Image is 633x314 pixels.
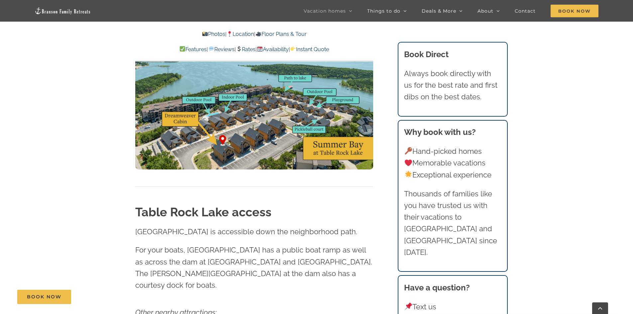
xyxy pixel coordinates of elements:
[135,244,373,291] p: For your boats, [GEOGRAPHIC_DATA] has a public boat ramp as well as across the dam at [GEOGRAPHIC...
[256,31,261,37] img: 🎥
[404,68,501,103] p: Always book directly with us for the best rate and first dibs on the best dates.
[227,31,254,37] a: Location
[290,46,329,52] a: Instant Quote
[17,290,71,304] a: Book Now
[404,188,501,258] p: Thousands of families like you have trusted us with their vacations to [GEOGRAPHIC_DATA] and [GEO...
[135,226,373,238] p: [GEOGRAPHIC_DATA] is accessible down the neighborhood path.
[405,159,412,166] img: ❤️
[35,7,91,15] img: Branson Family Retreats Logo
[135,205,271,219] strong: Table Rock Lake access
[515,9,536,13] span: Contact
[27,294,61,300] span: Book Now
[180,46,185,52] img: ✅
[367,9,400,13] span: Things to do
[304,9,346,13] span: Vacation homes
[422,9,456,13] span: Deals & More
[236,46,256,52] a: Rates
[290,46,296,52] img: 👉
[135,30,373,39] p: | |
[202,31,208,37] img: 📸
[135,36,373,169] img: Summer Bay at Table Rock Lake Branson Family Retreats vacation homes
[404,146,501,181] p: Hand-picked homes Memorable vacations Exceptional experience
[135,45,373,54] p: | | | |
[209,46,214,52] img: 💬
[179,46,207,52] a: Features
[227,31,232,37] img: 📍
[255,31,306,37] a: Floor Plans & Tour
[405,147,412,155] img: 🔑
[202,31,225,37] a: Photos
[257,46,289,52] a: Availability
[236,46,242,52] img: 💲
[208,46,234,52] a: Reviews
[405,171,412,178] img: 🌟
[477,9,493,13] span: About
[257,46,263,52] img: 📆
[404,50,449,59] b: Book Direct
[404,126,501,138] h3: Why book with us?
[405,303,412,310] img: 📌
[404,283,470,292] strong: Have a question?
[551,5,598,17] span: Book Now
